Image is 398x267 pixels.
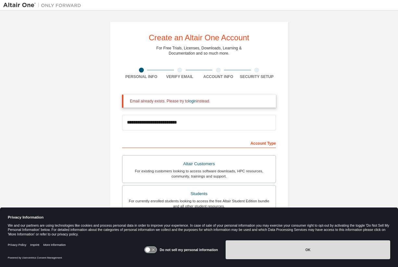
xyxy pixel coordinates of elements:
div: For currently enrolled students looking to access the free Altair Student Edition bundle and all ... [126,198,272,209]
div: For existing customers looking to access software downloads, HPC resources, community, trainings ... [126,168,272,179]
div: Altair Customers [126,159,272,168]
div: Email already exists. Please try to instead. [130,99,271,104]
div: Verify Email [161,74,199,79]
img: Altair One [3,2,84,8]
div: Account Info [199,74,238,79]
div: Personal Info [122,74,161,79]
div: Create an Altair One Account [149,34,249,42]
div: Account Type [122,138,276,148]
a: login [188,99,196,103]
div: For Free Trials, Licenses, Downloads, Learning & Documentation and so much more. [156,46,242,56]
div: Security Setup [238,74,276,79]
div: Students [126,189,272,198]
